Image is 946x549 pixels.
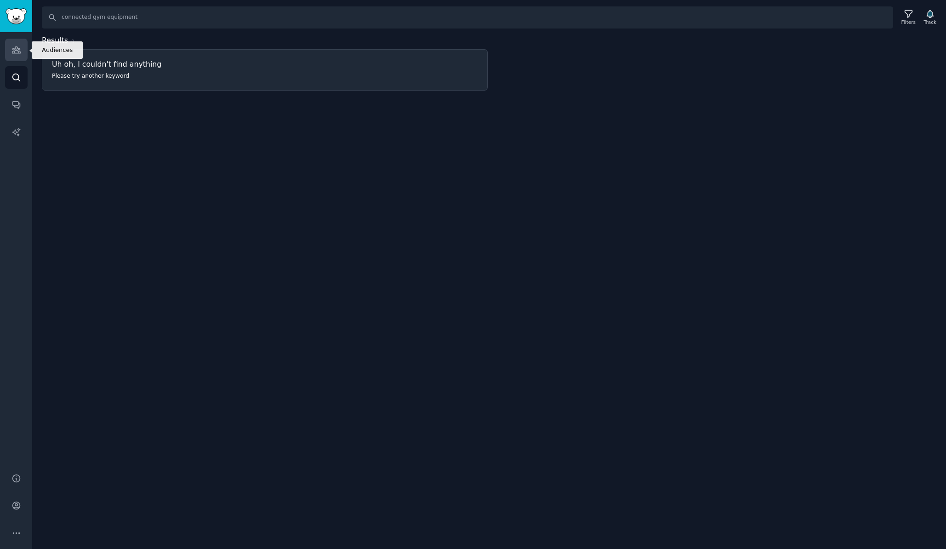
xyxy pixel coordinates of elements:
span: 0 [71,39,74,44]
div: Filters [901,19,916,25]
p: Please try another keyword [52,72,284,80]
img: GummySearch logo [6,8,27,24]
h3: Uh oh, I couldn't find anything [52,59,478,69]
span: Results [42,35,68,46]
div: Track [924,19,936,25]
input: Search Keyword [42,6,893,29]
button: Track [921,8,940,27]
